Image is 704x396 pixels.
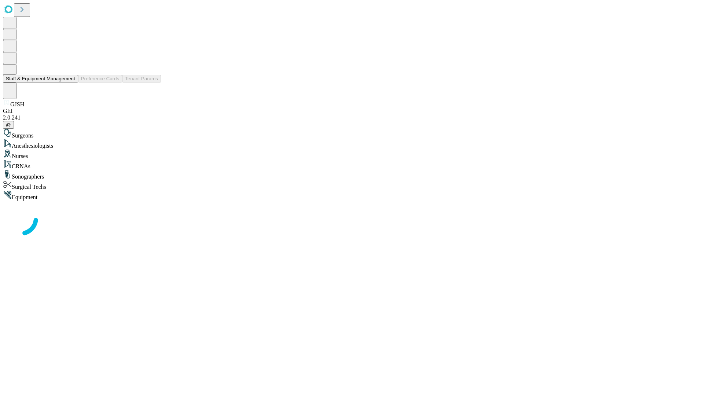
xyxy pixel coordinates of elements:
[122,75,161,82] button: Tenant Params
[3,121,14,129] button: @
[3,129,701,139] div: Surgeons
[10,101,24,107] span: GJSH
[3,180,701,190] div: Surgical Techs
[3,149,701,159] div: Nurses
[6,122,11,128] span: @
[3,114,701,121] div: 2.0.241
[3,139,701,149] div: Anesthesiologists
[3,159,701,170] div: CRNAs
[78,75,122,82] button: Preference Cards
[3,75,78,82] button: Staff & Equipment Management
[3,170,701,180] div: Sonographers
[3,108,701,114] div: GEI
[3,190,701,201] div: Equipment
